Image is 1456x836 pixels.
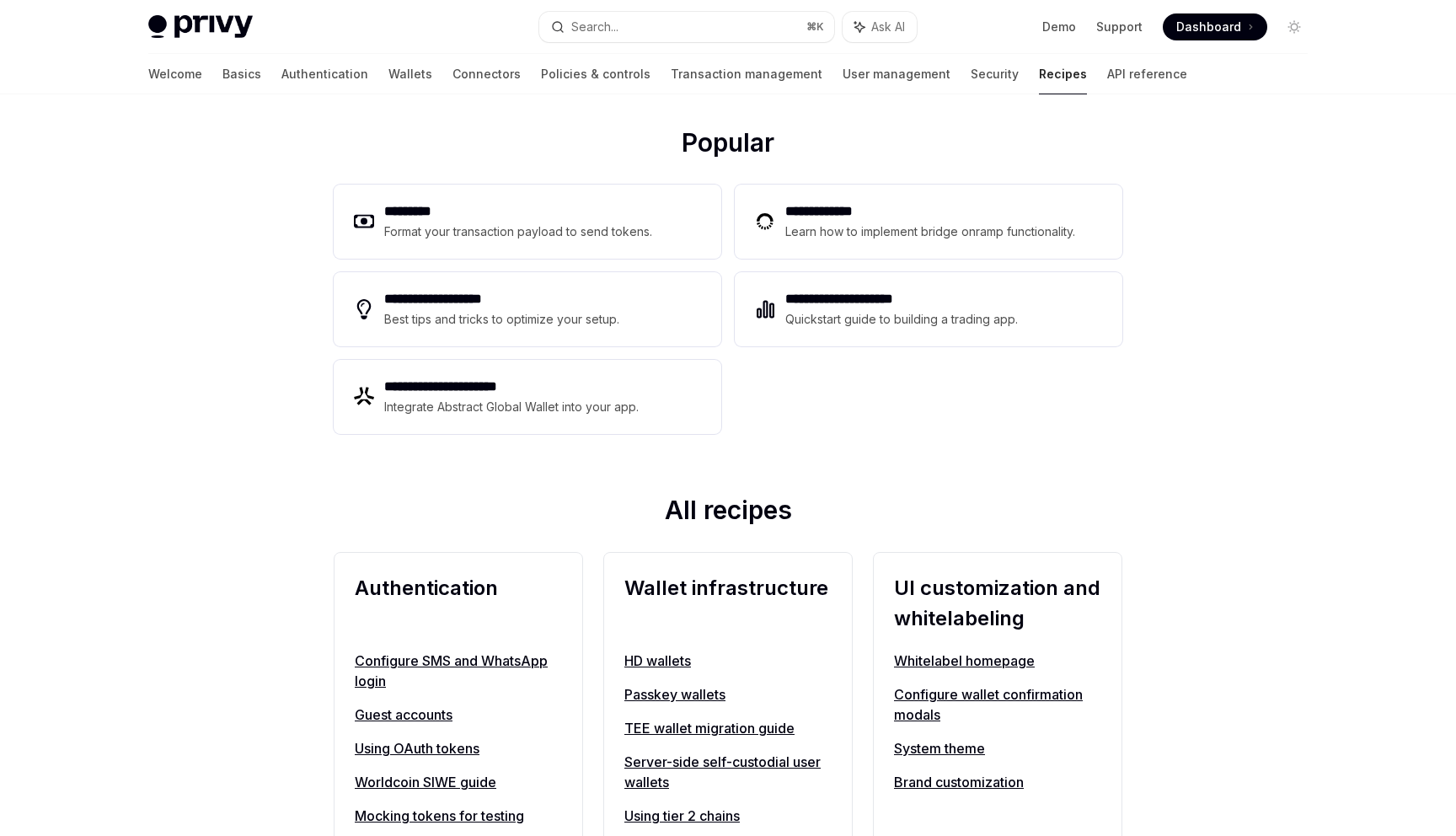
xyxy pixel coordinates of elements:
a: Recipes [1039,54,1087,94]
a: Configure SMS and WhatsApp login [355,651,562,691]
a: System theme [894,738,1101,758]
img: light logo [148,15,253,39]
a: Mocking tokens for testing [355,806,562,826]
a: Whitelabel homepage [894,651,1101,671]
div: Learn how to implement bridge onramp functionality. [785,222,1080,242]
a: Wallets [388,54,432,94]
button: Search...⌘K [539,12,834,42]
a: Dashboard [1163,13,1267,40]
span: ⌘ K [806,20,824,34]
a: Basics [222,54,261,94]
a: TEE wallet migration guide [624,718,832,738]
span: Dashboard [1176,19,1241,35]
div: Search... [571,17,618,37]
a: Transaction management [671,54,822,94]
button: Ask AI [843,12,917,42]
div: Best tips and tricks to optimize your setup. [384,309,622,330]
a: Connectors [452,54,521,94]
a: Welcome [148,54,202,94]
h2: Authentication [355,573,562,634]
button: Toggle dark mode [1281,13,1308,40]
a: Configure wallet confirmation modals [894,684,1101,725]
div: Format your transaction payload to send tokens. [384,222,653,242]
div: Integrate Abstract Global Wallet into your app. [384,397,640,417]
a: API reference [1107,54,1187,94]
a: Using tier 2 chains [624,806,832,826]
a: Server-side self-custodial user wallets [624,752,832,792]
a: Authentication [281,54,368,94]
a: Security [971,54,1019,94]
h2: All recipes [334,495,1122,532]
a: Worldcoin SIWE guide [355,772,562,792]
a: Passkey wallets [624,684,832,705]
h2: Wallet infrastructure [624,573,832,634]
span: Ask AI [871,19,905,35]
a: **** **** ***Learn how to implement bridge onramp functionality. [735,185,1122,259]
a: **** ****Format your transaction payload to send tokens. [334,185,721,259]
a: Using OAuth tokens [355,738,562,758]
a: Support [1096,19,1143,35]
h2: UI customization and whitelabeling [894,573,1101,634]
a: Policies & controls [541,54,650,94]
a: Demo [1042,19,1076,35]
a: User management [843,54,950,94]
h2: Popular [334,127,1122,164]
a: HD wallets [624,651,832,671]
div: Quickstart guide to building a trading app. [785,309,1019,330]
a: Brand customization [894,772,1101,792]
a: Guest accounts [355,705,562,725]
